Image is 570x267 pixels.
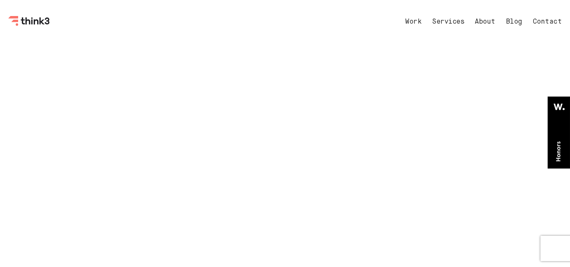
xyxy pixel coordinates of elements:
[475,19,495,25] a: About
[405,19,421,25] a: Work
[432,19,464,25] a: Services
[8,19,51,27] a: Think3 Logo
[533,19,562,25] a: Contact
[506,19,522,25] a: Blog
